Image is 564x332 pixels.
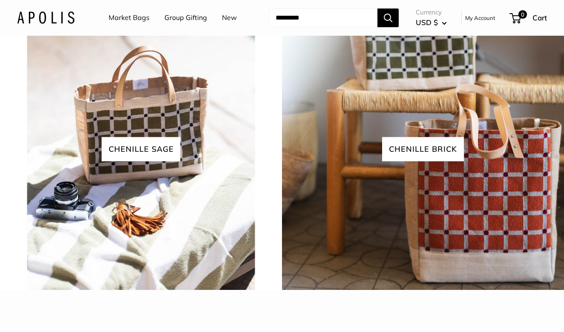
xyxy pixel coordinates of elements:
button: Search [377,9,399,27]
a: Group Gifting [164,11,207,24]
button: USD $ [416,16,447,29]
a: New [222,11,237,24]
span: Cart [532,13,547,22]
span: Currency [416,6,447,18]
input: Search... [269,9,377,27]
a: My Account [465,13,495,23]
span: 0 [518,10,527,19]
img: Apolis [17,11,75,24]
span: chenille brick [382,137,464,161]
a: chenille brick [282,9,564,290]
span: Chenille sage [102,137,181,161]
a: 0 Cart [510,11,547,25]
span: USD $ [416,18,438,27]
a: Market Bags [109,11,150,24]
